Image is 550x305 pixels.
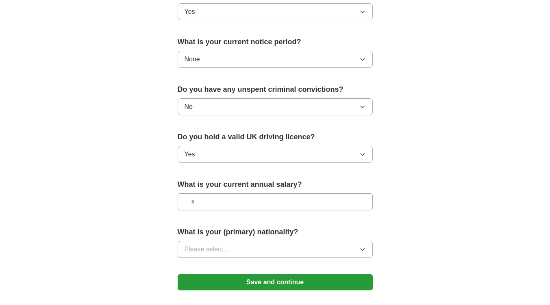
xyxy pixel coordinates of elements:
[178,241,373,258] button: Please select...
[178,146,373,163] button: Yes
[178,132,373,143] label: Do you hold a valid UK driving licence?
[178,3,373,20] button: Yes
[178,227,373,238] label: What is your (primary) nationality?
[178,37,373,48] label: What is your current notice period?
[178,179,373,190] label: What is your current annual salary?
[185,149,195,159] span: Yes
[178,84,373,95] label: Do you have any unspent criminal convictions?
[185,244,229,254] span: Please select...
[178,274,373,290] button: Save and continue
[178,98,373,115] button: No
[178,51,373,68] button: None
[185,102,193,112] span: No
[185,7,195,17] span: Yes
[185,54,200,64] span: None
